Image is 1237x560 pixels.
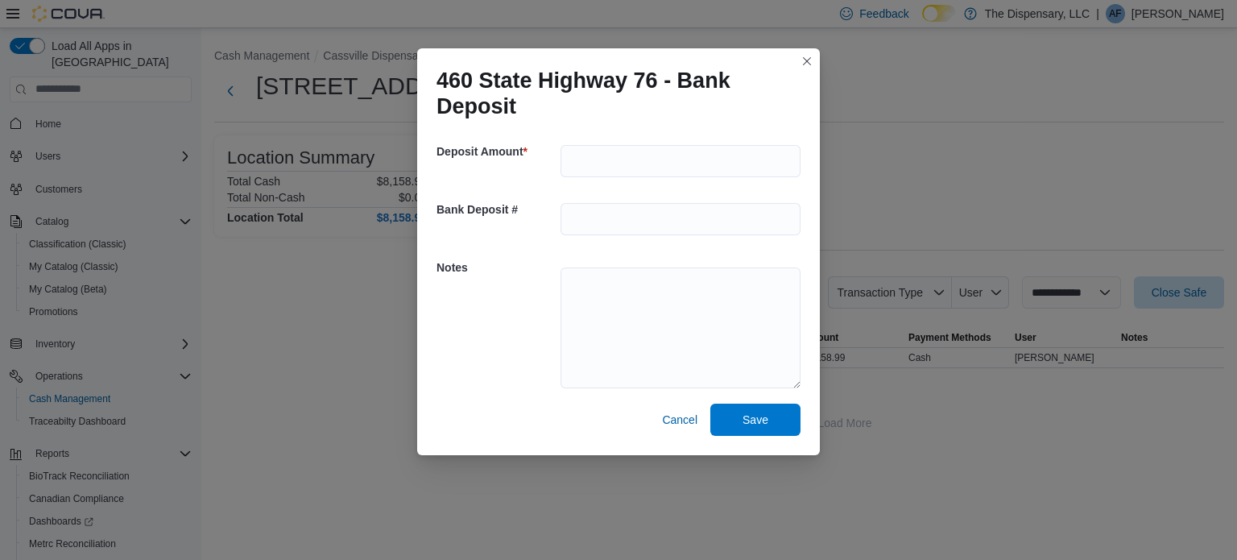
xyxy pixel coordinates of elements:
button: Closes this modal window [797,52,817,71]
button: Save [710,404,801,436]
h5: Deposit Amount [436,135,557,168]
h5: Bank Deposit # [436,193,557,226]
h5: Notes [436,251,557,284]
h1: 460 State Highway 76 - Bank Deposit [436,68,788,119]
span: Cancel [662,412,697,428]
span: Save [743,412,768,428]
button: Cancel [656,404,704,436]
